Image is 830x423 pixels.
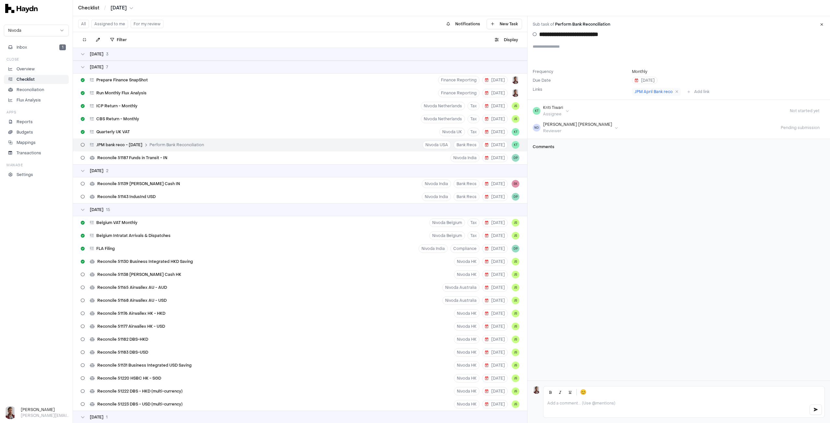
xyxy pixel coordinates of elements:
span: JS [512,115,519,123]
button: [DATE] [482,296,508,305]
span: [DATE] [485,376,505,381]
label: Frequency [533,69,629,74]
button: JS [512,219,519,227]
button: Nivoda HK [454,335,480,344]
button: JS [512,400,519,408]
span: JS [512,335,519,343]
span: Reconcile 51183 DBS-USD [97,350,148,355]
a: JPM April Bank reco [632,88,681,96]
span: FLA Filing [96,246,115,251]
button: [DATE] [482,309,508,318]
span: 15 [106,207,110,212]
h3: Apps [6,110,16,115]
button: JS [512,271,519,278]
button: Tax [468,218,480,227]
span: Belgium VAT Monthly [96,220,137,225]
button: Compliance [450,244,480,253]
button: JS [512,323,519,330]
button: Nivoda India [422,180,451,188]
p: Checklist [17,76,35,82]
span: Belgium Intratat Arrivals & Dispatches [96,233,171,238]
label: Due Date [533,78,629,83]
button: JS [512,297,519,304]
button: [DATE] [632,77,658,84]
span: [DATE] [485,194,505,199]
span: [DATE] [485,181,505,186]
button: Nivoda Belgium [429,231,465,240]
button: KT [512,141,519,149]
span: [DATE] [485,298,505,303]
span: 1 [106,415,108,420]
span: 7 [106,65,108,70]
span: Reconcile 51168 Airwallex AU - USD [97,298,167,303]
span: KT [512,128,519,136]
button: Nivoda India [419,244,448,253]
span: Reconcile 51143 IndusInd USD [97,194,156,199]
span: JS [512,284,519,291]
button: Finance Reporting [438,76,480,84]
span: JPM bank reco - [DATE] [96,142,142,147]
button: JS [512,102,519,110]
button: [DATE] [482,322,508,331]
span: Reconcile 51139 [PERSON_NAME] Cash IN [97,181,180,186]
button: Bold (Ctrl+B) [546,388,555,397]
span: Run Monthly Flux Analysis [96,90,147,96]
button: DP [512,245,519,253]
button: Nivoda HK [454,257,480,266]
span: DP [512,154,519,162]
span: [DATE] [90,207,103,212]
span: Reconcile 51131 Business Integrated USD Saving [97,363,192,368]
span: JS [512,387,519,395]
button: [DATE] [482,231,508,240]
button: [DATE] [482,76,508,84]
img: JP Smit [512,76,519,84]
p: [PERSON_NAME][EMAIL_ADDRESS][DOMAIN_NAME] [21,413,69,418]
div: [PERSON_NAME] [PERSON_NAME] [543,122,612,127]
button: ND[PERSON_NAME] [PERSON_NAME]Reviewer [533,122,618,134]
span: [DATE] [635,78,655,83]
button: Assigned to me [91,20,128,28]
span: [DATE] [485,77,505,83]
p: Settings [17,172,33,178]
a: Flux Analysis [4,96,69,105]
span: KT [533,107,540,115]
button: [DATE] [482,89,508,97]
button: Nivoda India [450,154,480,162]
span: ICP Return - Monthly [96,103,137,109]
button: For my review [131,20,163,28]
h3: Comments [533,144,825,149]
span: 😊 [580,388,587,396]
button: KTKriti TiwariAssignee [533,105,569,117]
span: [DATE] [90,415,103,420]
button: Filter [106,35,131,45]
button: JS [512,310,519,317]
button: Display [491,35,522,45]
span: [DATE] [485,272,505,277]
span: Reconcile 51182 DBS-HKD [97,337,148,342]
button: [DATE] [482,154,508,162]
a: Transactions [4,148,69,158]
a: Overview [4,65,69,74]
span: [DATE] [485,129,505,135]
span: JS [512,232,519,240]
span: [DATE] [485,90,505,96]
span: [DATE] [485,220,505,225]
span: Reconcile 51177 Airwallex HK - USD [97,324,165,329]
button: Italic (Ctrl+I) [556,388,565,397]
button: Bank Recs [454,193,480,201]
span: [DATE] [485,402,505,407]
span: Perform Bank Reconciliation [555,22,610,27]
span: Reconcile 51165 Airwallex AU - AUD [97,285,167,290]
button: Bank Recs [454,141,480,149]
a: Sub task of Perform Bank Reconciliation [533,22,610,27]
span: [DATE] [485,116,505,122]
button: JS [512,348,519,356]
button: Nivoda HK [454,322,480,331]
div: Assignee [543,112,563,117]
button: Tax [468,115,480,123]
